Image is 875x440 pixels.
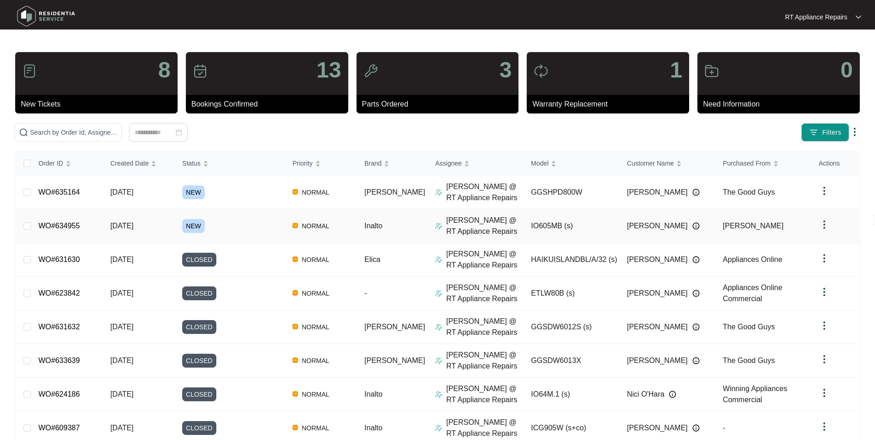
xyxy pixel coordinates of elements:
[849,126,860,137] img: dropdown arrow
[182,354,216,368] span: CLOSED
[285,151,357,176] th: Priority
[524,310,619,344] td: GGSDW6012S (s)
[110,357,133,364] span: [DATE]
[715,151,811,176] th: Purchased From
[182,421,216,435] span: CLOSED
[524,151,619,176] th: Model
[692,323,700,331] img: Info icon
[182,185,205,199] span: NEW
[723,385,787,404] span: Winning Appliances Commercial
[446,282,524,304] p: [PERSON_NAME] @ RT Appliance Repairs
[627,158,674,168] span: Customer Name
[110,424,133,432] span: [DATE]
[103,151,175,176] th: Created Date
[840,59,853,81] p: 0
[723,424,725,432] span: -
[819,421,830,432] img: dropdown arrow
[191,99,348,110] p: Bookings Confirmed
[292,324,298,329] img: Vercel Logo
[110,222,133,230] span: [DATE]
[30,127,118,137] input: Search by Order Id, Assignee Name, Customer Name, Brand and Model
[435,222,442,230] img: Assigner Icon
[811,151,859,176] th: Actions
[110,188,133,196] span: [DATE]
[31,151,103,176] th: Order ID
[801,123,849,142] button: filter iconFilters
[175,151,285,176] th: Status
[819,286,830,297] img: dropdown arrow
[723,222,784,230] span: [PERSON_NAME]
[364,323,425,331] span: [PERSON_NAME]
[364,357,425,364] span: [PERSON_NAME]
[435,158,462,168] span: Assignee
[292,189,298,195] img: Vercel Logo
[182,286,216,300] span: CLOSED
[524,378,619,411] td: IO64M.1 (s)
[22,64,37,78] img: icon
[856,15,861,19] img: dropdown arrow
[723,357,775,364] span: The Good Guys
[524,209,619,243] td: IO605MB (s)
[292,256,298,262] img: Vercel Logo
[435,391,442,398] img: Assigner Icon
[110,289,133,297] span: [DATE]
[292,158,313,168] span: Priority
[364,256,381,263] span: Elica
[435,290,442,297] img: Assigner Icon
[819,320,830,331] img: dropdown arrow
[446,215,524,237] p: [PERSON_NAME] @ RT Appliance Repairs
[182,219,205,233] span: NEW
[446,417,524,439] p: [PERSON_NAME] @ RT Appliance Repairs
[38,222,80,230] a: WO#634955
[292,357,298,363] img: Vercel Logo
[692,424,700,432] img: Info icon
[531,158,548,168] span: Model
[182,320,216,334] span: CLOSED
[316,59,341,81] p: 13
[357,151,428,176] th: Brand
[364,158,381,168] span: Brand
[785,12,847,22] p: RT Appliance Repairs
[819,387,830,398] img: dropdown arrow
[524,243,619,277] td: HAIKUISLANDBL/A/32 (s)
[809,128,818,137] img: filter icon
[692,357,700,364] img: Info icon
[298,220,333,232] span: NORMAL
[298,187,333,198] span: NORMAL
[627,288,688,299] span: [PERSON_NAME]
[363,64,378,78] img: icon
[364,188,425,196] span: [PERSON_NAME]
[723,158,770,168] span: Purchased From
[182,253,216,267] span: CLOSED
[298,288,333,299] span: NORMAL
[14,2,78,30] img: residentia service logo
[819,185,830,196] img: dropdown arrow
[364,289,367,297] span: -
[38,188,80,196] a: WO#635164
[110,390,133,398] span: [DATE]
[669,391,676,398] img: Info icon
[704,64,719,78] img: icon
[819,354,830,365] img: dropdown arrow
[627,321,688,333] span: [PERSON_NAME]
[292,223,298,228] img: Vercel Logo
[110,323,133,331] span: [DATE]
[435,357,442,364] img: Assigner Icon
[298,254,333,265] span: NORMAL
[298,422,333,434] span: NORMAL
[364,390,382,398] span: Inalto
[446,249,524,271] p: [PERSON_NAME] @ RT Appliance Repairs
[692,189,700,196] img: Info icon
[822,128,841,137] span: Filters
[428,151,524,176] th: Assignee
[38,158,63,168] span: Order ID
[435,323,442,331] img: Assigner Icon
[692,256,700,263] img: Info icon
[819,219,830,230] img: dropdown arrow
[158,59,171,81] p: 8
[446,383,524,405] p: [PERSON_NAME] @ RT Appliance Repairs
[38,256,80,263] a: WO#631630
[723,256,782,263] span: Appliances Online
[38,323,80,331] a: WO#631632
[446,350,524,372] p: [PERSON_NAME] @ RT Appliance Repairs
